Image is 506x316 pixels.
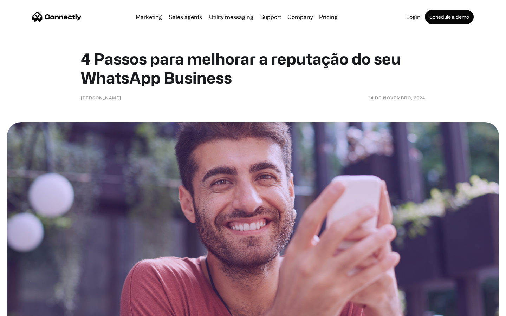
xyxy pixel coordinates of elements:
[7,304,42,314] aside: Language selected: English
[133,14,165,20] a: Marketing
[206,14,256,20] a: Utility messaging
[287,12,313,22] div: Company
[403,14,423,20] a: Login
[258,14,284,20] a: Support
[81,49,425,87] h1: 4 Passos para melhorar a reputação do seu WhatsApp Business
[369,94,425,101] div: 14 de novembro, 2024
[81,94,121,101] div: [PERSON_NAME]
[425,10,474,24] a: Schedule a demo
[316,14,340,20] a: Pricing
[166,14,205,20] a: Sales agents
[14,304,42,314] ul: Language list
